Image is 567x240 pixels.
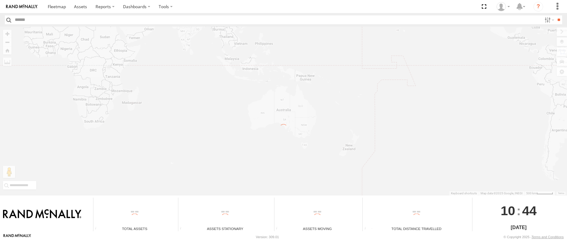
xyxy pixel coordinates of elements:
div: Total number of assets current in transit. [274,227,283,231]
div: Assets Moving [274,226,361,231]
i: ? [533,2,543,12]
div: Total Assets [93,226,176,231]
div: : [472,198,565,224]
div: Julio Aguilar [494,2,512,11]
div: Total number of assets current stationary. [178,227,187,231]
img: Rand McNally [3,209,81,219]
div: Version: 309.01 [256,235,279,239]
span: 44 [522,198,537,224]
label: Search Filter Options [542,15,555,24]
div: Total distance travelled by all assets within specified date range and applied filters [363,227,372,231]
div: [DATE] [472,224,565,231]
a: Visit our Website [3,234,31,240]
span: 10 [501,198,515,224]
a: Terms and Conditions [532,235,564,239]
img: rand-logo.svg [6,5,37,9]
div: © Copyright 2025 - [504,235,564,239]
div: Total Distance Travelled [363,226,470,231]
div: Assets Stationary [178,226,272,231]
div: Total number of Enabled Assets [93,227,102,231]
